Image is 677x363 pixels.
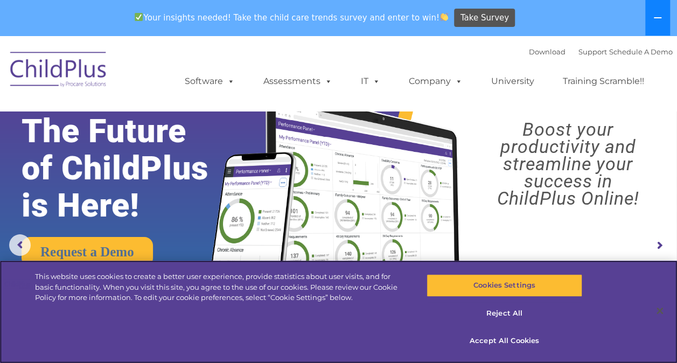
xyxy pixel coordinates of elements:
[609,47,673,56] a: Schedule A Demo
[22,237,153,267] a: Request a Demo
[440,13,448,21] img: 👏
[174,71,246,92] a: Software
[398,71,473,92] a: Company
[454,9,515,27] a: Take Survey
[529,47,566,56] a: Download
[22,113,238,224] rs-layer: The Future of ChildPlus is Here!
[529,47,673,56] font: |
[460,9,509,27] span: Take Survey
[5,44,113,98] img: ChildPlus by Procare Solutions
[578,47,607,56] a: Support
[350,71,391,92] a: IT
[427,274,582,297] button: Cookies Settings
[648,299,672,323] button: Close
[467,121,668,207] rs-layer: Boost your productivity and streamline your success in ChildPlus Online!
[135,13,143,21] img: ✅
[150,71,183,79] span: Last name
[130,7,453,28] span: Your insights needed! Take the child care trends survey and enter to win!
[150,115,196,123] span: Phone number
[480,71,545,92] a: University
[427,330,582,352] button: Accept All Cookies
[253,71,343,92] a: Assessments
[427,302,582,325] button: Reject All
[35,271,406,303] div: This website uses cookies to create a better user experience, provide statistics about user visit...
[552,71,655,92] a: Training Scramble!!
